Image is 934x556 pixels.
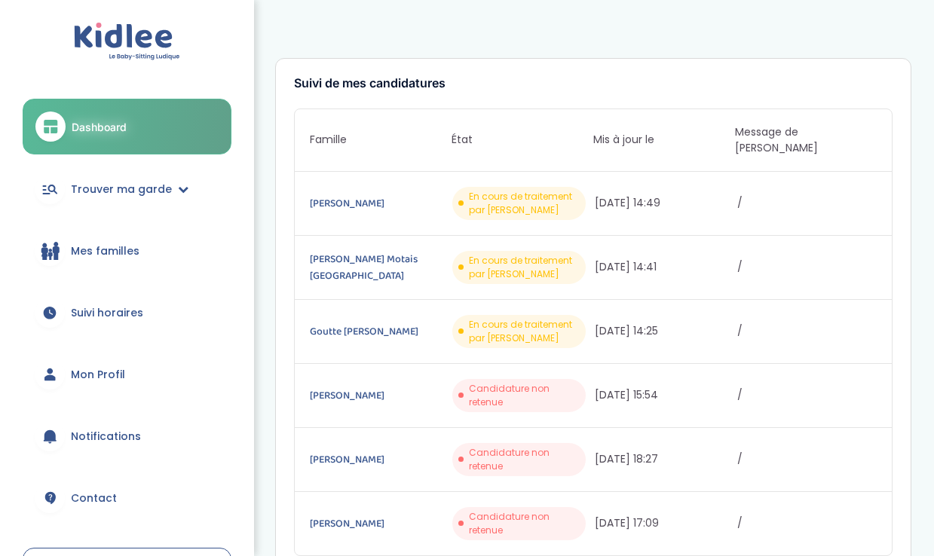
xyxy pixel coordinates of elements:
[71,490,117,506] span: Contact
[74,23,180,61] img: logo.svg
[310,515,449,532] a: [PERSON_NAME]
[294,77,893,90] h3: Suivi de mes candidatures
[737,451,877,467] span: /
[23,224,231,278] a: Mes familles
[310,195,449,212] a: [PERSON_NAME]
[23,409,231,463] a: Notifications
[595,323,734,339] span: [DATE] 14:25
[23,347,231,402] a: Mon Profil
[469,510,580,537] span: Candidature non retenue
[737,323,877,339] span: /
[735,124,877,156] span: Message de [PERSON_NAME]
[310,323,449,340] a: Goutte [PERSON_NAME]
[310,387,449,404] a: [PERSON_NAME]
[310,451,449,468] a: [PERSON_NAME]
[737,195,877,211] span: /
[71,182,172,197] span: Trouver ma garde
[71,367,125,383] span: Mon Profil
[23,286,231,340] a: Suivi horaires
[71,243,139,259] span: Mes familles
[595,451,734,467] span: [DATE] 18:27
[310,251,449,284] a: [PERSON_NAME] Motais [GEOGRAPHIC_DATA]
[71,429,141,444] span: Notifications
[469,382,580,409] span: Candidature non retenue
[23,471,231,525] a: Contact
[595,259,734,275] span: [DATE] 14:41
[595,195,734,211] span: [DATE] 14:49
[737,387,877,403] span: /
[469,446,580,473] span: Candidature non retenue
[23,99,231,154] a: Dashboard
[595,387,734,403] span: [DATE] 15:54
[737,515,877,531] span: /
[452,132,593,148] span: État
[72,119,127,135] span: Dashboard
[23,162,231,216] a: Trouver ma garde
[469,254,580,281] span: En cours de traitement par [PERSON_NAME]
[469,318,580,345] span: En cours de traitement par [PERSON_NAME]
[469,190,580,217] span: En cours de traitement par [PERSON_NAME]
[71,305,143,321] span: Suivi horaires
[737,259,877,275] span: /
[595,515,734,531] span: [DATE] 17:09
[310,132,452,148] span: Famille
[593,132,735,148] span: Mis à jour le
